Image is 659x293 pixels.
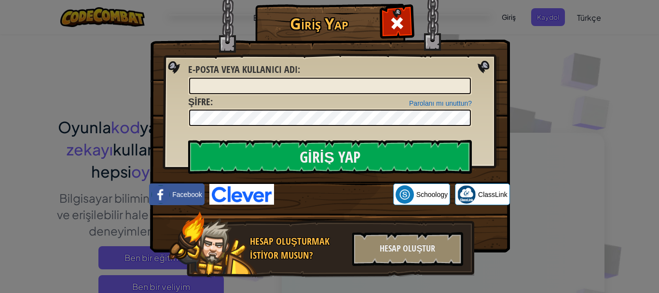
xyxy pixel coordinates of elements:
[188,63,298,76] span: E-posta veya kullanıcı adı
[172,190,202,199] span: Facebook
[416,190,448,199] span: Schoology
[258,15,381,32] h1: Giriş Yap
[188,140,472,174] input: Giriş Yap
[478,190,508,199] span: ClassLink
[396,185,414,204] img: schoology.png
[457,185,476,204] img: classlink-logo-small.png
[188,95,210,108] span: Şifre
[274,184,393,205] iframe: Google ile Oturum Açma Düğmesi
[409,99,472,107] a: Parolanı mı unuttun?
[188,63,300,77] label: :
[352,232,463,266] div: Hesap Oluştur
[188,95,213,109] label: :
[250,235,346,262] div: Hesap oluşturmak istiyor musun?
[151,185,170,204] img: facebook_small.png
[209,184,274,205] img: clever-logo-blue.png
